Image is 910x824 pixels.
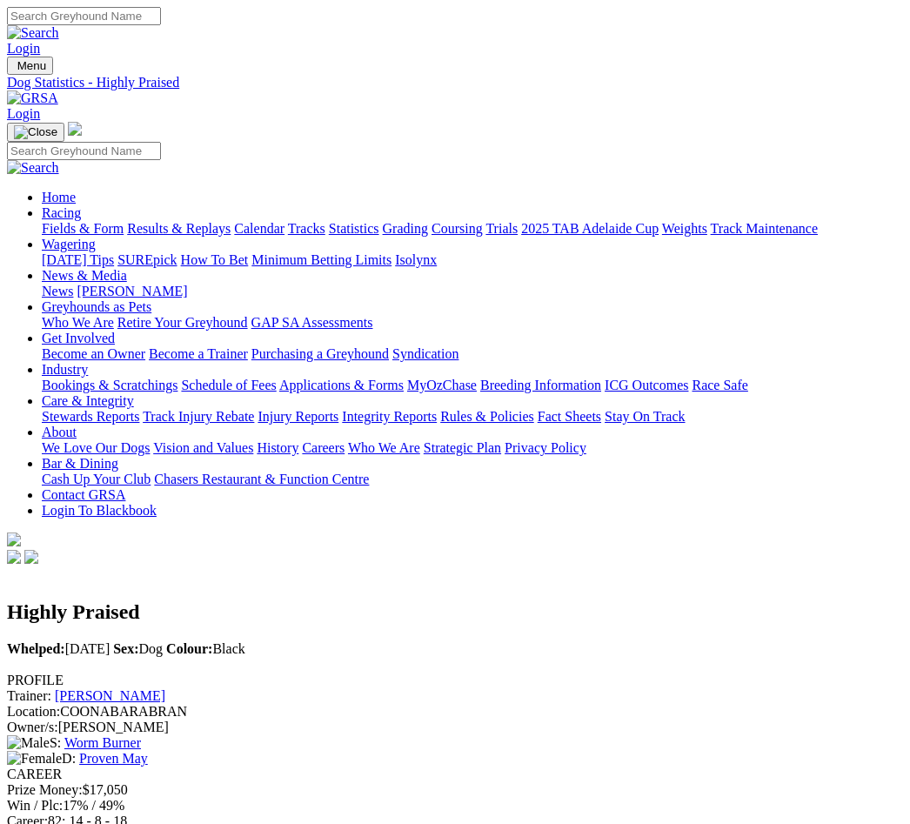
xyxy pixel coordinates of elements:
[117,252,177,267] a: SUREpick
[42,409,903,425] div: Care & Integrity
[692,378,747,392] a: Race Safe
[392,346,458,361] a: Syndication
[181,378,276,392] a: Schedule of Fees
[42,221,124,236] a: Fields & Form
[14,125,57,139] img: Close
[7,641,110,656] span: [DATE]
[42,362,88,377] a: Industry
[42,456,118,471] a: Bar & Dining
[153,440,253,455] a: Vision and Values
[166,641,212,656] b: Colour:
[7,41,40,56] a: Login
[7,600,903,624] h2: Highly Praised
[42,503,157,518] a: Login To Blackbook
[42,346,903,362] div: Get Involved
[42,299,151,314] a: Greyhounds as Pets
[113,641,138,656] b: Sex:
[7,735,61,750] span: S:
[407,378,477,392] a: MyOzChase
[42,378,903,393] div: Industry
[42,315,114,330] a: Who We Are
[329,221,379,236] a: Statistics
[7,735,50,751] img: Male
[7,720,903,735] div: [PERSON_NAME]
[7,688,51,703] span: Trainer:
[7,533,21,546] img: logo-grsa-white.png
[42,440,903,456] div: About
[7,782,83,797] span: Prize Money:
[7,704,903,720] div: COONABARABRAN
[42,284,73,298] a: News
[17,59,46,72] span: Menu
[42,440,150,455] a: We Love Our Dogs
[480,378,601,392] a: Breeding Information
[605,409,685,424] a: Stay On Track
[7,75,903,90] a: Dog Statistics - Highly Praised
[42,268,127,283] a: News & Media
[234,221,284,236] a: Calendar
[662,221,707,236] a: Weights
[485,221,518,236] a: Trials
[7,57,53,75] button: Toggle navigation
[7,767,903,782] div: CAREER
[258,409,338,424] a: Injury Reports
[7,782,903,798] div: $17,050
[251,252,391,267] a: Minimum Betting Limits
[424,440,501,455] a: Strategic Plan
[113,641,163,656] span: Dog
[42,237,96,251] a: Wagering
[42,393,134,408] a: Care & Integrity
[342,409,437,424] a: Integrity Reports
[55,688,165,703] a: [PERSON_NAME]
[432,221,483,236] a: Coursing
[42,472,903,487] div: Bar & Dining
[7,142,161,160] input: Search
[42,221,903,237] div: Racing
[505,440,586,455] a: Privacy Policy
[538,409,601,424] a: Fact Sheets
[143,409,254,424] a: Track Injury Rebate
[7,798,903,814] div: 17% / 49%
[7,751,62,767] img: Female
[7,751,76,766] span: D:
[7,720,58,734] span: Owner/s:
[383,221,428,236] a: Grading
[7,798,63,813] span: Win / Plc:
[7,673,903,688] div: PROFILE
[42,346,145,361] a: Become an Owner
[7,160,59,176] img: Search
[166,641,245,656] span: Black
[7,90,58,106] img: GRSA
[181,252,249,267] a: How To Bet
[77,284,187,298] a: [PERSON_NAME]
[521,221,659,236] a: 2025 TAB Adelaide Cup
[251,315,373,330] a: GAP SA Assessments
[42,315,903,331] div: Greyhounds as Pets
[440,409,534,424] a: Rules & Policies
[117,315,248,330] a: Retire Your Greyhound
[251,346,389,361] a: Purchasing a Greyhound
[605,378,688,392] a: ICG Outcomes
[79,751,148,766] a: Proven May
[395,252,437,267] a: Isolynx
[42,425,77,439] a: About
[279,378,404,392] a: Applications & Forms
[288,221,325,236] a: Tracks
[7,106,40,121] a: Login
[7,641,65,656] b: Whelped:
[24,550,38,564] img: twitter.svg
[348,440,420,455] a: Who We Are
[7,25,59,41] img: Search
[42,252,114,267] a: [DATE] Tips
[42,487,125,502] a: Contact GRSA
[68,122,82,136] img: logo-grsa-white.png
[127,221,231,236] a: Results & Replays
[7,704,60,719] span: Location:
[154,472,369,486] a: Chasers Restaurant & Function Centre
[42,205,81,220] a: Racing
[7,550,21,564] img: facebook.svg
[257,440,298,455] a: History
[711,221,818,236] a: Track Maintenance
[7,123,64,142] button: Toggle navigation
